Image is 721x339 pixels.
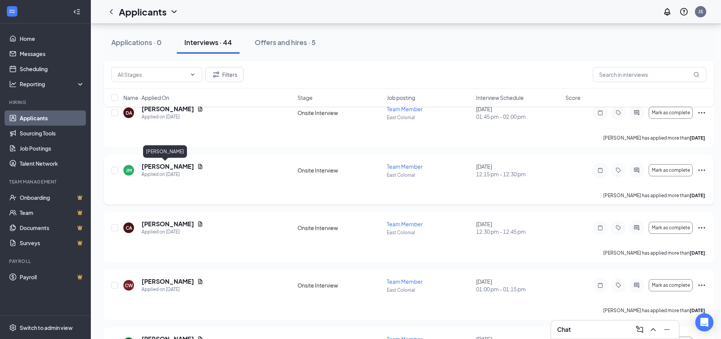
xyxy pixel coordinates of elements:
p: [PERSON_NAME] has applied more than . [603,192,706,199]
svg: ActiveChat [632,225,641,231]
svg: Ellipses [697,223,706,232]
svg: WorkstreamLogo [8,8,16,15]
a: Scheduling [20,61,84,76]
h3: Chat [557,325,571,334]
div: [DATE] [476,278,561,293]
div: [DATE] [476,220,561,235]
button: ChevronUp [647,323,659,336]
div: Applied on [DATE] [142,171,203,178]
svg: Document [197,278,203,285]
span: Job posting [387,94,415,101]
svg: Analysis [9,80,17,88]
div: Team Management [9,179,83,185]
button: ComposeMessage [634,323,646,336]
span: 12:15 pm - 12:30 pm [476,170,561,178]
b: [DATE] [690,308,705,313]
div: [DATE] [476,163,561,178]
div: Hiring [9,99,83,106]
a: DocumentsCrown [20,220,84,235]
svg: ComposeMessage [635,325,644,334]
div: [PERSON_NAME] [143,145,187,158]
span: 12:30 pm - 12:45 pm [476,228,561,235]
div: Interviews · 44 [184,37,232,47]
div: CA [126,225,132,231]
div: Applied on [DATE] [142,228,203,236]
svg: ChevronDown [190,72,196,78]
svg: Document [197,221,203,227]
span: Interview Schedule [476,94,524,101]
svg: Tag [614,225,623,231]
span: Team Member [387,221,423,227]
a: SurveysCrown [20,235,84,250]
p: [PERSON_NAME] has applied more than . [603,250,706,256]
span: Name · Applied On [123,94,169,101]
button: Mark as complete [649,279,693,291]
h5: [PERSON_NAME] [142,162,194,171]
h5: [PERSON_NAME] [142,277,194,286]
a: Job Postings [20,141,84,156]
svg: Tag [614,282,623,288]
button: Filter Filters [205,67,244,82]
svg: Tag [614,167,623,173]
p: [PERSON_NAME] has applied more than . [603,135,706,141]
a: Talent Network [20,156,84,171]
svg: ActiveChat [632,167,641,173]
svg: Notifications [663,7,672,16]
a: Applicants [20,110,84,126]
svg: Ellipses [697,281,706,290]
div: Applied on [DATE] [142,286,203,293]
svg: Filter [212,70,221,79]
div: JM [126,167,132,174]
span: Mark as complete [652,168,690,173]
svg: ChevronLeft [107,7,116,16]
b: [DATE] [690,193,705,198]
a: TeamCrown [20,205,84,220]
a: Messages [20,46,84,61]
h1: Applicants [119,5,167,18]
p: East Colonial [387,287,472,293]
div: Reporting [20,80,85,88]
svg: Ellipses [697,166,706,175]
input: Search in interviews [593,67,706,82]
span: 01:45 pm - 02:00 pm [476,113,561,120]
svg: ActiveChat [632,282,641,288]
button: Minimize [661,323,673,336]
div: Onsite Interview [297,224,382,232]
svg: ChevronDown [170,7,179,16]
div: Applications · 0 [111,37,162,47]
div: CW [125,282,133,289]
svg: ChevronUp [649,325,658,334]
a: Sourcing Tools [20,126,84,141]
p: East Colonial [387,114,472,121]
b: [DATE] [690,250,705,256]
div: Onsite Interview [297,281,382,289]
svg: Minimize [662,325,671,334]
div: Applied on [DATE] [142,113,203,121]
a: OnboardingCrown [20,190,84,205]
div: Switch to admin view [20,324,73,331]
a: PayrollCrown [20,269,84,285]
input: All Stages [118,70,187,79]
p: [PERSON_NAME] has applied more than . [603,307,706,314]
svg: MagnifyingGlass [693,72,699,78]
p: East Colonial [387,172,472,178]
span: 01:00 pm - 01:15 pm [476,285,561,293]
span: Team Member [387,278,423,285]
svg: Settings [9,324,17,331]
div: Open Intercom Messenger [695,313,713,331]
svg: Document [197,163,203,169]
span: Mark as complete [652,225,690,230]
p: East Colonial [387,229,472,236]
svg: Note [596,167,605,173]
svg: QuestionInfo [679,7,688,16]
a: Home [20,31,84,46]
b: [DATE] [690,135,705,141]
span: Score [565,94,581,101]
span: Mark as complete [652,283,690,288]
div: Payroll [9,258,83,264]
h5: [PERSON_NAME] [142,220,194,228]
div: Offers and hires · 5 [255,37,316,47]
span: Team Member [387,163,423,170]
svg: Note [596,282,605,288]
